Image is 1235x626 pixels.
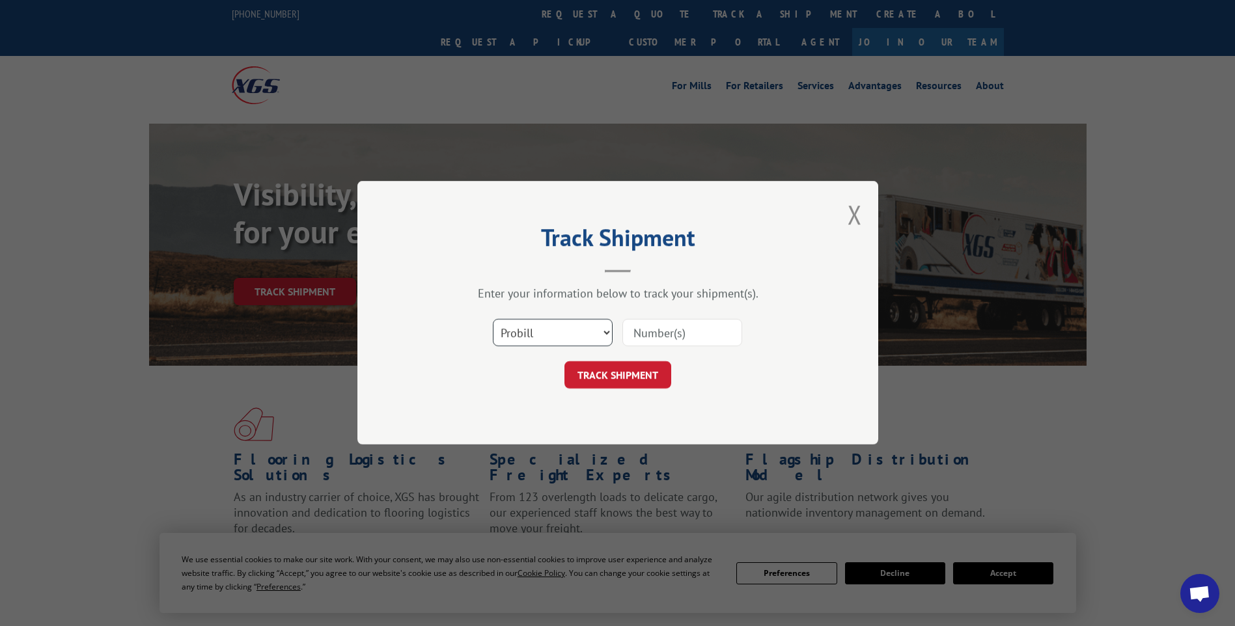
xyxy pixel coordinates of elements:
button: Close modal [848,197,862,232]
div: Enter your information below to track your shipment(s). [423,286,813,301]
div: Open chat [1180,574,1219,613]
h2: Track Shipment [423,228,813,253]
input: Number(s) [622,320,742,347]
button: TRACK SHIPMENT [564,362,671,389]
